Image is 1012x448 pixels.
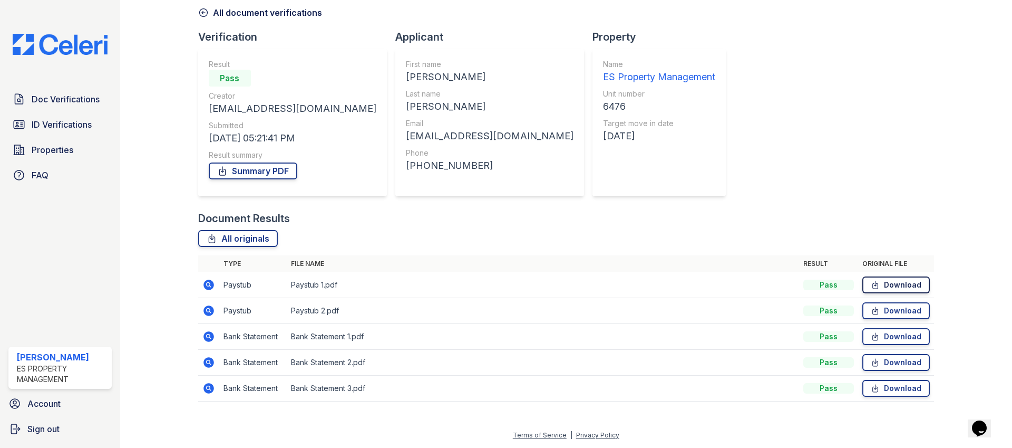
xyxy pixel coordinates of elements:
div: ES Property Management [17,364,108,385]
a: Name ES Property Management [603,59,715,84]
span: Properties [32,144,73,156]
div: Creator [209,91,376,101]
th: File name [287,255,799,272]
a: All originals [198,230,278,247]
div: | [570,431,572,439]
a: FAQ [8,165,112,186]
div: [EMAIL_ADDRESS][DOMAIN_NAME] [209,101,376,116]
img: CE_Logo_Blue-a8612792a0a2168367f1c8372b55b34899dd931a85d93a1a3d3e32e68fde9ad4.png [4,34,116,55]
a: Doc Verifications [8,89,112,110]
a: ID Verifications [8,114,112,135]
td: Bank Statement 2.pdf [287,350,799,376]
div: [PERSON_NAME] [17,351,108,364]
div: Pass [803,306,854,316]
div: [EMAIL_ADDRESS][DOMAIN_NAME] [406,129,573,144]
td: Paystub [219,272,287,298]
div: Pass [803,331,854,342]
div: Email [406,118,573,129]
a: Download [862,328,930,345]
div: Property [592,30,734,44]
td: Paystub 2.pdf [287,298,799,324]
div: ES Property Management [603,70,715,84]
div: Phone [406,148,573,158]
a: Properties [8,139,112,160]
a: All document verifications [198,6,322,19]
div: Pass [209,70,251,87]
div: Pass [803,383,854,394]
div: 6476 [603,99,715,114]
div: Verification [198,30,395,44]
div: Last name [406,89,573,99]
td: Paystub [219,298,287,324]
a: Sign out [4,418,116,440]
a: Account [4,393,116,414]
span: FAQ [32,169,48,182]
div: [DATE] 05:21:41 PM [209,131,376,146]
div: Applicant [395,30,592,44]
div: [PERSON_NAME] [406,70,573,84]
a: Download [862,354,930,371]
a: Download [862,277,930,293]
div: Unit number [603,89,715,99]
td: Bank Statement [219,350,287,376]
a: Terms of Service [513,431,567,439]
div: Pass [803,357,854,368]
div: Submitted [209,120,376,131]
span: ID Verifications [32,118,92,131]
div: Result [209,59,376,70]
div: Pass [803,280,854,290]
div: [PERSON_NAME] [406,99,573,114]
td: Paystub 1.pdf [287,272,799,298]
div: First name [406,59,573,70]
span: Account [27,397,61,410]
th: Original file [858,255,934,272]
iframe: chat widget [968,406,1001,437]
td: Bank Statement [219,376,287,402]
a: Download [862,302,930,319]
td: Bank Statement 1.pdf [287,324,799,350]
a: Download [862,380,930,397]
th: Result [799,255,858,272]
div: [PHONE_NUMBER] [406,158,573,173]
div: Target move in date [603,118,715,129]
span: Sign out [27,423,60,435]
div: [DATE] [603,129,715,144]
div: Result summary [209,150,376,160]
span: Doc Verifications [32,93,100,106]
th: Type [219,255,287,272]
div: Document Results [198,211,290,226]
td: Bank Statement 3.pdf [287,376,799,402]
a: Privacy Policy [576,431,619,439]
div: Name [603,59,715,70]
a: Summary PDF [209,163,297,179]
td: Bank Statement [219,324,287,350]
